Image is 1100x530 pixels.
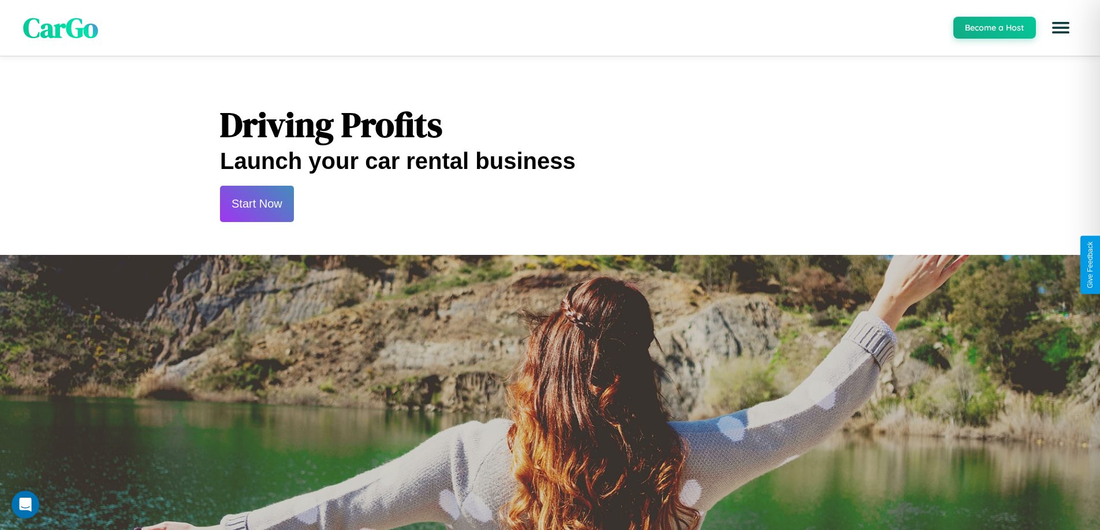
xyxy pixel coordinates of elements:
[220,101,880,148] h1: Driving Profits
[12,491,39,518] div: Open Intercom Messenger
[220,148,880,174] h2: Launch your car rental business
[1086,242,1094,288] div: Give Feedback
[220,186,294,222] button: Start Now
[23,9,98,47] span: CarGo
[953,17,1036,39] button: Become a Host
[1045,12,1077,44] button: Open menu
